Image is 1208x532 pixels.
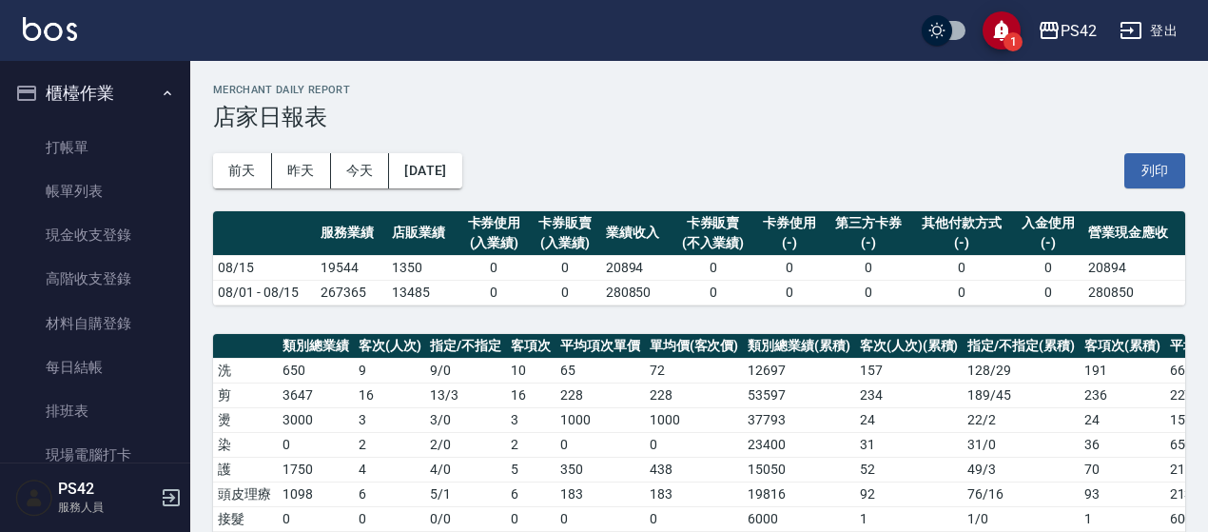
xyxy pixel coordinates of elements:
[213,255,316,280] td: 08/15
[506,407,555,432] td: 3
[1080,432,1165,457] td: 36
[1003,32,1023,51] span: 1
[425,432,506,457] td: 2 / 0
[8,302,183,345] a: 材料自購登錄
[759,213,821,233] div: 卡券使用
[1018,233,1080,253] div: (-)
[425,506,506,531] td: 0 / 0
[825,255,911,280] td: 0
[506,383,555,407] td: 16
[530,255,601,280] td: 0
[555,358,645,383] td: 65
[387,211,458,256] th: 店販業績
[743,407,855,432] td: 37793
[278,506,354,531] td: 0
[8,345,183,389] a: 每日結帳
[535,233,596,253] div: (入業績)
[963,383,1080,407] td: 189 / 45
[387,255,458,280] td: 1350
[855,358,964,383] td: 157
[829,213,906,233] div: 第三方卡券
[1080,457,1165,482] td: 70
[213,407,278,432] td: 燙
[1112,13,1185,49] button: 登出
[555,457,645,482] td: 350
[15,479,53,517] img: Person
[458,255,530,280] td: 0
[911,255,1013,280] td: 0
[963,432,1080,457] td: 31 / 0
[676,233,749,253] div: (不入業績)
[8,169,183,213] a: 帳單列表
[855,482,964,506] td: 92
[601,280,672,305] td: 280850
[963,334,1080,359] th: 指定/不指定(累積)
[331,153,390,188] button: 今天
[213,432,278,457] td: 染
[213,280,316,305] td: 08/01 - 08/15
[354,457,426,482] td: 4
[425,482,506,506] td: 5 / 1
[425,358,506,383] td: 9 / 0
[535,213,596,233] div: 卡券販賣
[743,482,855,506] td: 19816
[983,11,1021,49] button: save
[1080,383,1165,407] td: 236
[916,213,1008,233] div: 其他付款方式
[389,153,461,188] button: [DATE]
[555,432,645,457] td: 0
[645,432,744,457] td: 0
[354,432,426,457] td: 2
[463,233,525,253] div: (入業績)
[645,407,744,432] td: 1000
[425,407,506,432] td: 3 / 0
[855,506,964,531] td: 1
[354,506,426,531] td: 0
[278,482,354,506] td: 1098
[1080,334,1165,359] th: 客項次(累積)
[316,280,387,305] td: 267365
[1013,280,1084,305] td: 0
[1080,358,1165,383] td: 191
[354,358,426,383] td: 9
[316,211,387,256] th: 服務業績
[278,334,354,359] th: 類別總業績
[1083,280,1185,305] td: 280850
[354,407,426,432] td: 3
[316,255,387,280] td: 19544
[963,506,1080,531] td: 1 / 0
[601,255,672,280] td: 20894
[58,499,155,516] p: 服務人員
[278,383,354,407] td: 3647
[1013,255,1084,280] td: 0
[8,126,183,169] a: 打帳單
[855,432,964,457] td: 31
[213,84,1185,96] h2: Merchant Daily Report
[743,457,855,482] td: 15050
[354,334,426,359] th: 客次(人次)
[1124,153,1185,188] button: 列印
[963,407,1080,432] td: 22 / 2
[645,334,744,359] th: 單均價(客次價)
[1083,255,1185,280] td: 20894
[672,280,753,305] td: 0
[916,233,1008,253] div: (-)
[855,457,964,482] td: 52
[743,506,855,531] td: 6000
[1030,11,1104,50] button: PS42
[743,358,855,383] td: 12697
[963,457,1080,482] td: 49 / 3
[213,457,278,482] td: 護
[354,383,426,407] td: 16
[645,482,744,506] td: 183
[8,213,183,257] a: 現金收支登錄
[1080,407,1165,432] td: 24
[213,383,278,407] td: 剪
[601,211,672,256] th: 業績收入
[645,506,744,531] td: 0
[555,383,645,407] td: 228
[645,457,744,482] td: 438
[855,334,964,359] th: 客次(人次)(累積)
[1080,482,1165,506] td: 93
[425,383,506,407] td: 13 / 3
